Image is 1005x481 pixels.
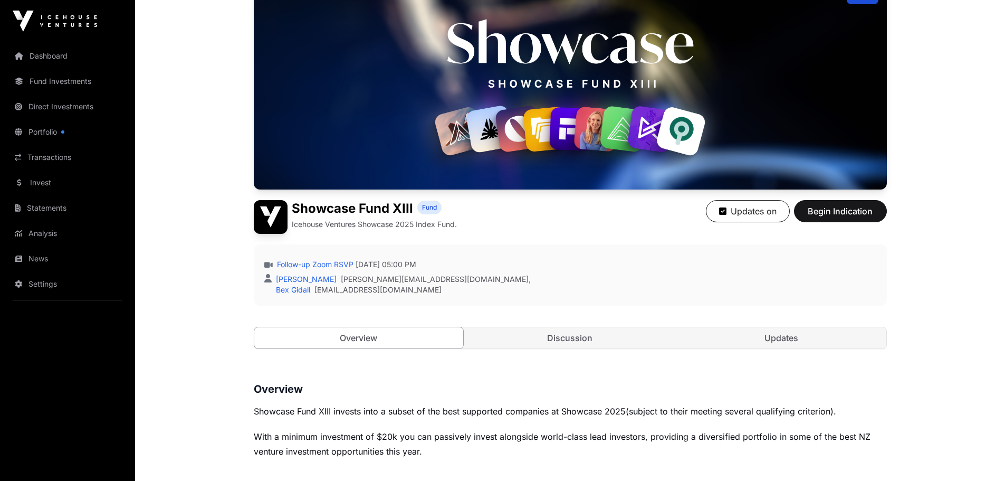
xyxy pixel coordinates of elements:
span: Showcase Fund XIII invests into a subset of the best supported companies at Showcase 2025 [254,406,626,417]
img: Icehouse Ventures Logo [13,11,97,32]
a: Invest [8,171,127,194]
span: Fund [422,203,437,212]
a: [EMAIL_ADDRESS][DOMAIN_NAME] [314,285,442,295]
a: Dashboard [8,44,127,68]
p: (subject to their meeting several qualifying criterion). [254,404,887,419]
nav: Tabs [254,327,886,348]
span: [DATE] 05:00 PM [356,259,416,270]
h1: Showcase Fund XIII [292,200,413,217]
a: Updates [677,327,886,348]
p: With a minimum investment of $20k you can passively invest alongside world-class lead investors, ... [254,429,887,459]
p: Icehouse Ventures Showcase 2025 Index Fund. [292,219,457,230]
a: News [8,247,127,270]
a: Begin Indication [794,211,887,221]
a: Follow-up Zoom RSVP [275,259,353,270]
a: [PERSON_NAME] [274,275,337,284]
img: Showcase Fund XIII [254,200,288,234]
a: Transactions [8,146,127,169]
iframe: Chat Widget [952,430,1005,481]
a: Discussion [465,327,675,348]
a: Direct Investments [8,95,127,118]
a: Statements [8,196,127,220]
a: Overview [254,327,464,349]
a: Analysis [8,222,127,245]
a: [PERSON_NAME][EMAIL_ADDRESS][DOMAIN_NAME] [341,274,529,285]
div: , [274,274,531,285]
span: Begin Indication [807,205,874,218]
a: Settings [8,272,127,296]
h3: Overview [254,381,887,398]
button: Begin Indication [794,200,887,222]
a: Portfolio [8,120,127,144]
a: Fund Investments [8,70,127,93]
button: Updates on [706,200,790,222]
a: Bex Gidall [274,285,310,294]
